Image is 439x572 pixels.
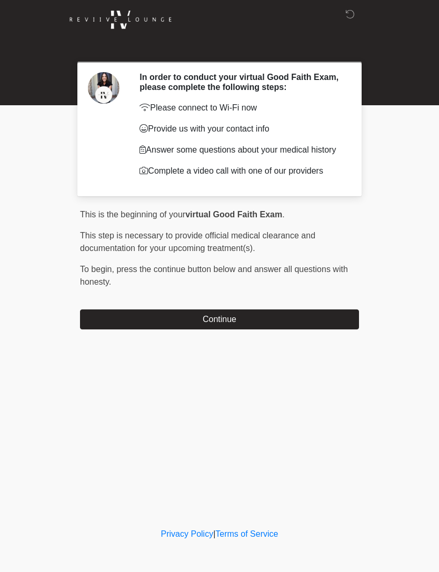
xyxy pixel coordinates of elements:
span: . [282,210,284,219]
button: Continue [80,309,359,329]
p: Please connect to Wi-Fi now [139,102,343,114]
img: Agent Avatar [88,72,119,104]
span: To begin, [80,265,116,274]
a: Terms of Service [215,529,278,538]
p: Provide us with your contact info [139,123,343,135]
h1: ‎ ‎ ‎ [72,38,367,57]
h2: In order to conduct your virtual Good Faith Exam, please complete the following steps: [139,72,343,92]
span: This is the beginning of your [80,210,185,219]
span: press the continue button below and answer all questions with honesty. [80,265,348,286]
span: This step is necessary to provide official medical clearance and documentation for your upcoming ... [80,231,315,253]
p: Complete a video call with one of our providers [139,165,343,177]
a: Privacy Policy [161,529,214,538]
a: | [213,529,215,538]
p: Answer some questions about your medical history [139,144,343,156]
img: Reviive Lounge Logo [69,8,172,32]
strong: virtual Good Faith Exam [185,210,282,219]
